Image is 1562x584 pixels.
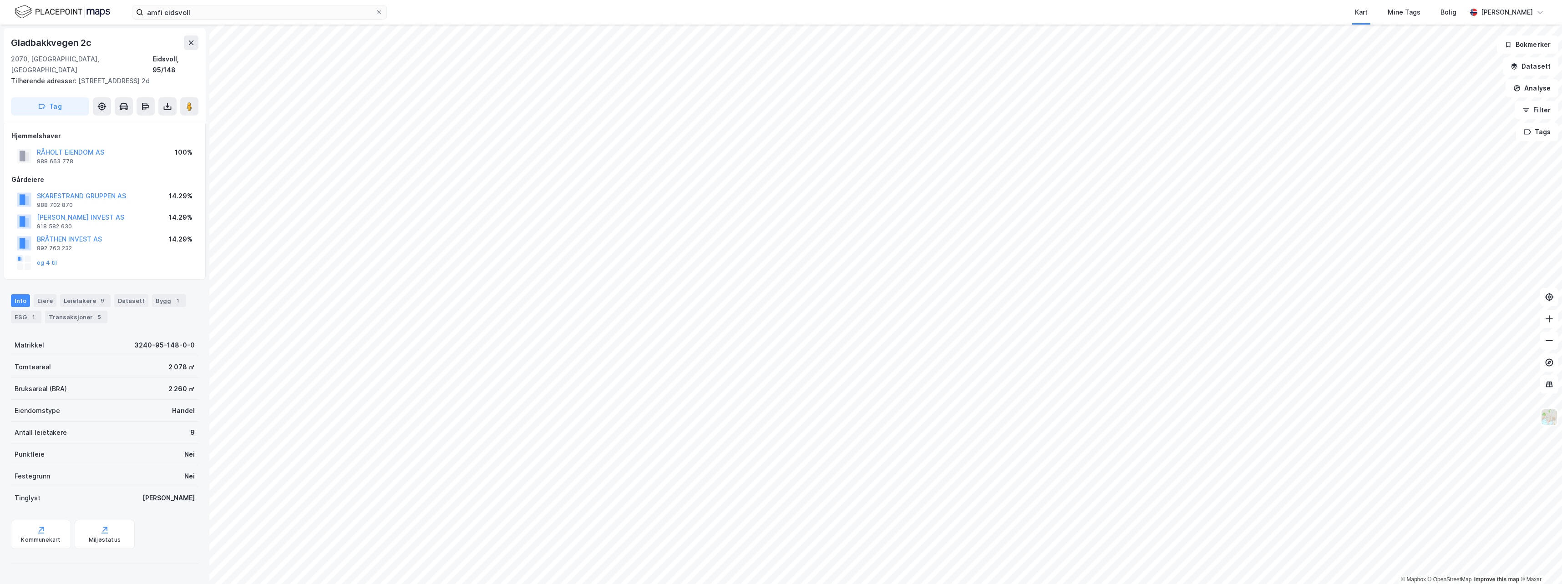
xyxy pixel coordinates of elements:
div: Transaksjoner [45,311,107,323]
div: 14.29% [169,191,193,201]
div: Nei [184,449,195,460]
div: 892 763 232 [37,245,72,252]
div: Handel [172,405,195,416]
button: Filter [1515,101,1558,119]
div: Kommunekart [21,536,61,544]
div: 2070, [GEOGRAPHIC_DATA], [GEOGRAPHIC_DATA] [11,54,152,76]
div: 2 260 ㎡ [168,383,195,394]
div: ESG [11,311,41,323]
button: Tag [11,97,89,116]
input: Søk på adresse, matrikkel, gårdeiere, leietakere eller personer [143,5,375,19]
div: Kontrollprogram for chat [1516,540,1562,584]
div: Bygg [152,294,186,307]
div: Nei [184,471,195,482]
span: Tilhørende adresser: [11,77,78,85]
div: Tinglyst [15,493,41,503]
img: Z [1541,408,1558,426]
div: Leietakere [60,294,111,307]
div: 988 702 870 [37,201,73,209]
div: Matrikkel [15,340,44,351]
div: Tomteareal [15,362,51,373]
div: 1 [173,296,182,305]
div: 9 [190,427,195,438]
div: Mine Tags [1388,7,1420,18]
div: 14.29% [169,212,193,223]
div: 988 663 778 [37,158,73,165]
div: 9 [98,296,107,305]
div: Antall leietakere [15,427,67,438]
div: Info [11,294,30,307]
div: Bruksareal (BRA) [15,383,67,394]
div: 3240-95-148-0-0 [134,340,195,351]
div: Gårdeiere [11,174,198,185]
a: OpenStreetMap [1428,576,1472,583]
div: [STREET_ADDRESS] 2d [11,76,191,86]
div: 100% [175,147,193,158]
div: Festegrunn [15,471,50,482]
div: Eiere [34,294,56,307]
button: Datasett [1503,57,1558,76]
div: 1 [29,312,38,322]
div: Gladbakkvegen 2c [11,35,93,50]
div: Eiendomstype [15,405,60,416]
div: Hjemmelshaver [11,131,198,141]
button: Analyse [1506,79,1558,97]
div: Kart [1355,7,1368,18]
div: 5 [95,312,104,322]
div: Bolig [1440,7,1456,18]
div: 14.29% [169,234,193,245]
div: Datasett [114,294,148,307]
div: [PERSON_NAME] [1481,7,1533,18]
button: Bokmerker [1497,35,1558,54]
img: logo.f888ab2527a4732fd821a326f86c7f29.svg [15,4,110,20]
a: Improve this map [1474,576,1519,583]
div: 2 078 ㎡ [168,362,195,373]
div: [PERSON_NAME] [142,493,195,503]
div: Miljøstatus [89,536,121,544]
div: Eidsvoll, 95/148 [152,54,198,76]
iframe: Chat Widget [1516,540,1562,584]
div: Punktleie [15,449,45,460]
button: Tags [1516,123,1558,141]
a: Mapbox [1401,576,1426,583]
div: 918 582 630 [37,223,72,230]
